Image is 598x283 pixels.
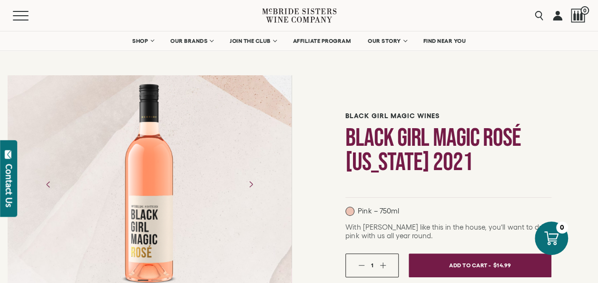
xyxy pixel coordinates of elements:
[164,31,219,51] a: OUR BRANDS
[13,11,47,20] button: Mobile Menu Trigger
[4,164,14,207] div: Contact Us
[409,253,551,277] button: Add To Cart - $14.99
[132,38,148,44] span: SHOP
[556,222,568,233] div: 0
[345,126,551,174] h1: Black Girl Magic Rosé [US_STATE] 2021
[224,31,282,51] a: JOIN THE CLUB
[371,262,373,268] span: 1
[345,112,551,120] h6: Black Girl Magic Wines
[36,172,61,197] button: Previous
[287,31,357,51] a: AFFILIATE PROGRAM
[345,207,399,216] p: Pink – 750ml
[293,38,351,44] span: AFFILIATE PROGRAM
[151,280,161,281] li: Page dot 2
[238,172,263,197] button: Next
[345,223,550,240] span: With [PERSON_NAME] like this in the house, you’ll want to drink pink with us all year round.
[126,31,159,51] a: SHOP
[449,258,491,272] span: Add To Cart -
[368,38,401,44] span: OUR STORY
[137,280,148,281] li: Page dot 1
[423,38,466,44] span: FIND NEAR YOU
[493,258,511,272] span: $14.99
[230,38,271,44] span: JOIN THE CLUB
[170,38,207,44] span: OUR BRANDS
[580,6,589,15] span: 0
[417,31,472,51] a: FIND NEAR YOU
[362,31,412,51] a: OUR STORY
